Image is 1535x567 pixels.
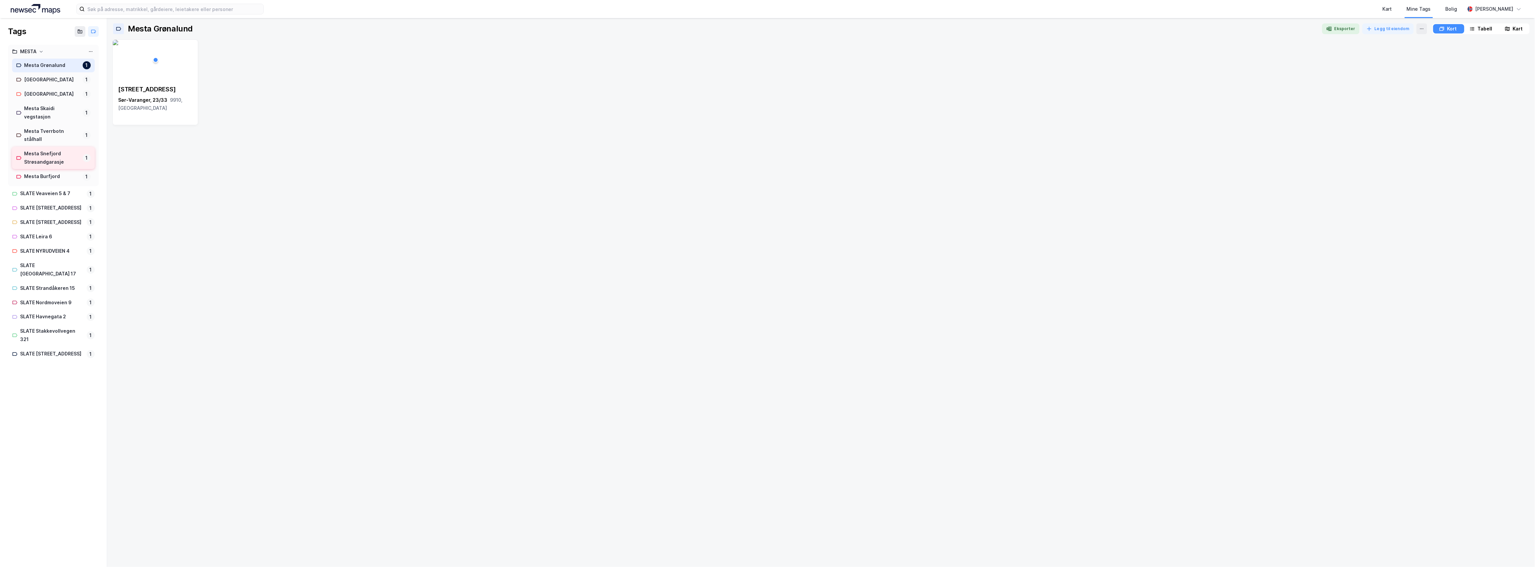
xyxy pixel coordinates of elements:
div: 1 [83,61,91,69]
a: Mesta Skaidi vegstasjon1 [12,102,95,124]
div: Tags [8,26,26,37]
div: MESTA [20,48,36,56]
a: Mesta Grønalund1 [12,59,95,72]
img: logo.a4113a55bc3d86da70a041830d287a7e.svg [11,4,60,14]
div: 1 [87,266,95,274]
div: SLATE Veaveien 5 & 7 [20,189,84,198]
div: [GEOGRAPHIC_DATA] [24,76,80,84]
a: [GEOGRAPHIC_DATA]1 [12,73,95,87]
a: SLATE Nordmoveien 91 [8,296,99,310]
div: 1 [87,247,95,255]
a: SLATE [STREET_ADDRESS]1 [8,201,99,215]
div: SLATE Leira 6 [20,233,84,241]
a: [GEOGRAPHIC_DATA]1 [12,87,95,101]
button: Eksporter [1322,23,1360,34]
div: Mesta Grønalund [24,61,80,70]
div: Mesta Snefjord Strøsandgarasje [24,150,80,166]
div: 1 [87,331,95,339]
div: [STREET_ADDRESS] [118,85,192,93]
div: Kontrollprogram for chat [1502,535,1535,567]
a: SLATE [STREET_ADDRESS]1 [8,347,99,361]
div: 1 [87,190,95,198]
img: 256x120 [113,40,118,45]
a: SLATE Strandåkeren 151 [8,281,99,295]
div: 1 [87,350,95,358]
div: SLATE NYRUDVEIEN 4 [20,247,84,255]
div: SLATE Stakkevollvegen 321 [20,327,84,344]
a: SLATE [STREET_ADDRESS]1 [8,216,99,229]
div: 1 [87,284,95,292]
div: 1 [87,204,95,212]
input: Søk på adresse, matrikkel, gårdeiere, leietakere eller personer [85,4,263,14]
div: SLATE [STREET_ADDRESS] [20,218,84,227]
div: 1 [83,76,91,84]
a: Mesta Snefjord Strøsandgarasje1 [12,147,95,169]
div: SLATE [GEOGRAPHIC_DATA] 17 [20,261,84,278]
div: 1 [83,109,91,117]
div: 1 [83,131,91,139]
div: [PERSON_NAME] [1475,5,1514,13]
span: 9910, [GEOGRAPHIC_DATA] [118,97,182,111]
a: Mesta Tverrbotn stålhall1 [12,125,95,147]
div: SLATE Strandåkeren 15 [20,284,84,293]
div: Bolig [1446,5,1457,13]
div: Mine Tags [1407,5,1431,13]
iframe: Chat Widget [1502,535,1535,567]
div: Tabell [1478,25,1492,33]
a: SLATE Leira 61 [8,230,99,244]
div: Mesta Skaidi vegstasjon [24,104,80,121]
div: SLATE Havnegata 2 [20,313,84,321]
div: SLATE [STREET_ADDRESS] [20,350,84,358]
div: SLATE Nordmoveien 9 [20,299,84,307]
div: 1 [83,154,91,162]
div: 1 [87,313,95,321]
a: SLATE Veaveien 5 & 71 [8,187,99,200]
div: SLATE [STREET_ADDRESS] [20,204,84,212]
div: 1 [83,173,91,181]
a: SLATE Stakkevollvegen 3211 [8,324,99,346]
div: 1 [87,233,95,241]
div: Kort [1447,25,1457,33]
div: Sør-Varanger, 23/33 [118,96,192,112]
button: Legg til eiendom [1362,23,1414,34]
a: SLATE [GEOGRAPHIC_DATA] 171 [8,259,99,281]
div: [GEOGRAPHIC_DATA] [24,90,80,98]
a: Mesta Burfjord1 [12,170,95,183]
div: Kart [1383,5,1392,13]
div: Mesta Burfjord [24,172,80,181]
a: SLATE Havnegata 21 [8,310,99,324]
a: SLATE NYRUDVEIEN 41 [8,244,99,258]
div: Mesta Grønalund [128,23,193,34]
div: Mesta Tverrbotn stålhall [24,127,80,144]
div: 1 [87,299,95,307]
div: Kart [1513,25,1523,33]
div: 1 [87,218,95,226]
div: 1 [83,90,91,98]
